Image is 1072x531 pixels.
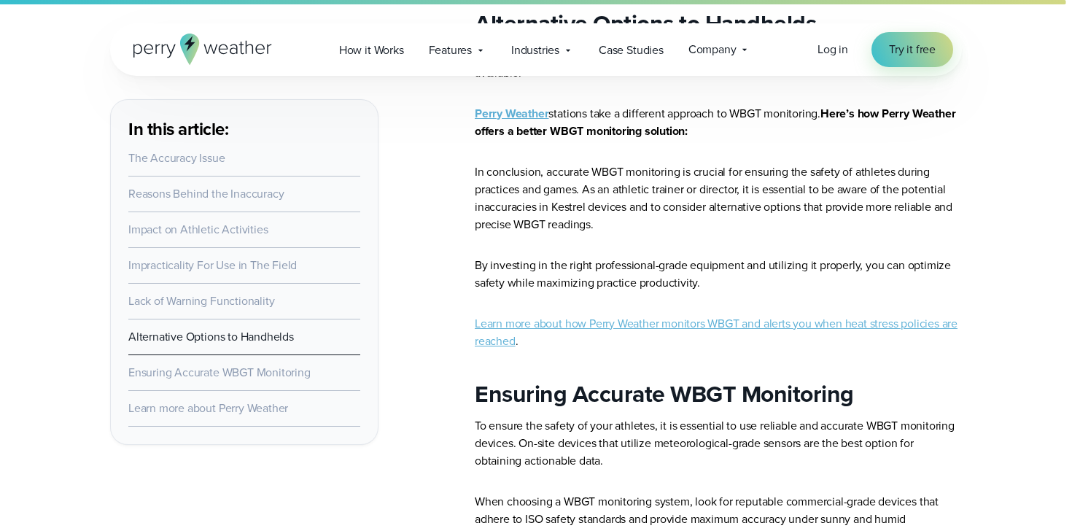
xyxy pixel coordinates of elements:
[128,292,274,309] a: Lack of Warning Functionality
[128,221,268,238] a: Impact on Athletic Activities
[475,105,955,139] strong: Here’s how Perry Weather offers a better WBGT monitoring solution:
[475,105,962,140] p: stations take a different approach to WBGT monitoring.
[889,41,936,58] span: Try it free
[475,163,962,233] p: In conclusion, accurate WBGT monitoring is crucial for ensuring the safety of athletes during pra...
[475,315,958,349] a: Learn more about how Perry Weather monitors WBGT and alerts you when heat stress policies are rea...
[128,257,297,274] a: Impracticality For Use in The Field
[475,379,962,408] h2: Ensuring Accurate WBGT Monitoring
[128,400,288,416] a: Learn more about Perry Weather
[586,35,676,65] a: Case Studies
[599,42,664,59] span: Case Studies
[128,185,284,202] a: Reasons Behind the Inaccuracy
[475,105,548,122] a: Perry Weather
[475,9,962,38] h2: Alternative Options to Handhelds
[128,117,360,141] h3: In this article:
[128,150,225,166] a: The Accuracy Issue
[339,42,404,59] span: How it Works
[871,32,953,67] a: Try it free
[475,417,962,470] p: To ensure the safety of your athletes, it is essential to use reliable and accurate WBGT monitori...
[128,364,311,381] a: Ensuring Accurate WBGT Monitoring
[475,257,962,292] p: By investing in the right professional-grade equipment and utilizing it properly, you can optimiz...
[817,41,848,58] a: Log in
[327,35,416,65] a: How it Works
[511,42,559,59] span: Industries
[128,328,294,345] a: Alternative Options to Handhelds
[688,41,737,58] span: Company
[475,315,962,350] p: .
[429,42,472,59] span: Features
